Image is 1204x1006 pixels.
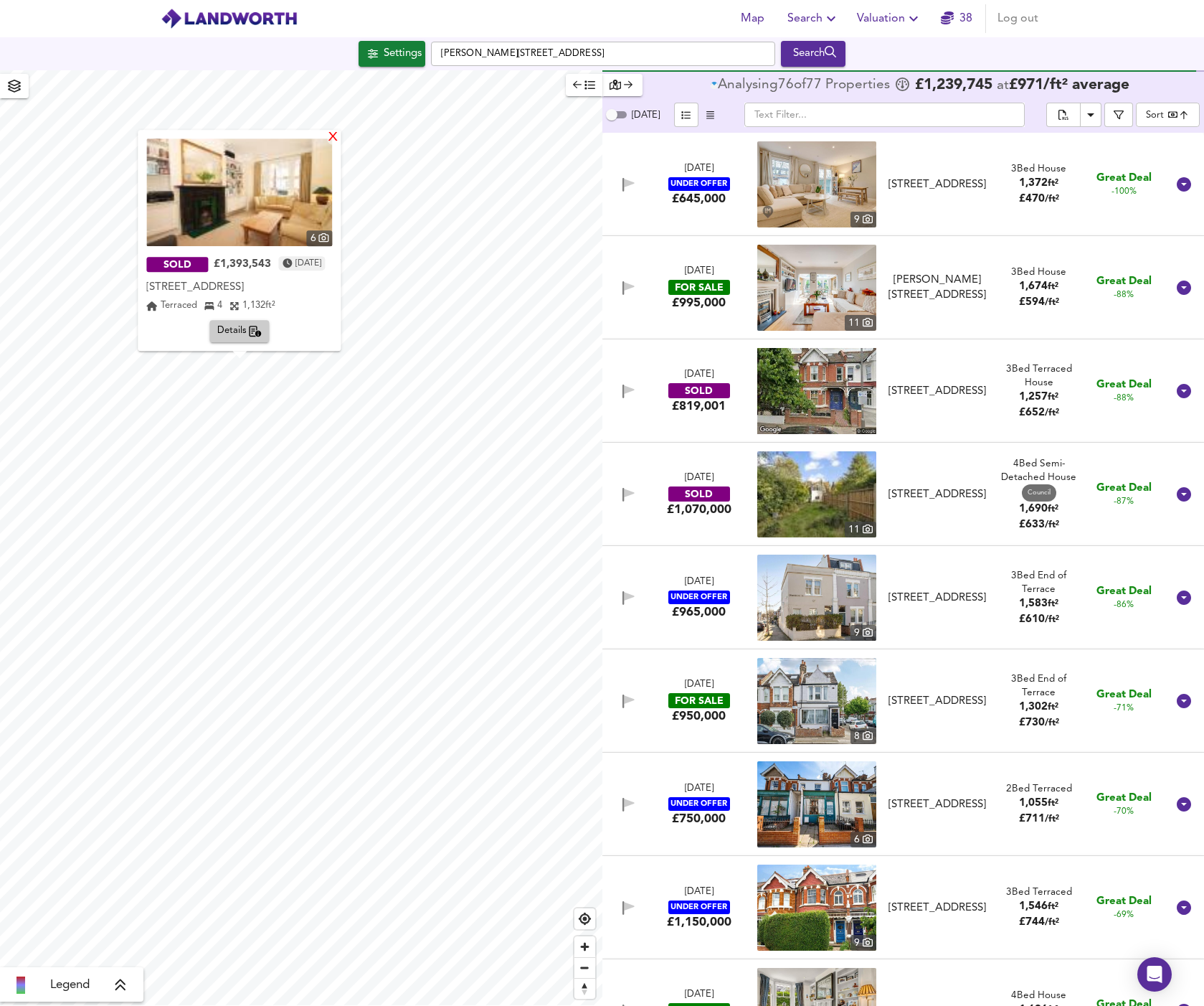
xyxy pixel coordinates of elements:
div: [STREET_ADDRESS] [884,384,991,399]
button: Details [210,321,270,343]
span: Great Deal [1096,687,1152,702]
span: £ 633 [1019,520,1059,530]
span: Search [787,9,840,29]
span: £ 652 [1019,408,1059,418]
div: Run Your Search [781,41,846,67]
span: 1,257 [1019,392,1048,403]
div: Sort [1136,103,1200,127]
img: property thumbnail [757,658,876,744]
div: [DATE] [685,471,714,485]
div: Search [785,44,843,63]
span: -87% [1114,496,1134,508]
input: Text Filter... [744,103,1025,127]
span: / ft² [1045,814,1059,824]
div: 8 [850,728,876,744]
img: property thumbnail [757,865,876,951]
span: £ 744 [1019,917,1059,928]
img: streetview [757,348,876,434]
span: £ 1,239,745 [915,78,992,93]
span: -71% [1114,702,1134,715]
a: property thumbnail 9 [757,865,876,951]
a: property thumbnail 11 [757,245,876,331]
svg: Show Details [1175,899,1193,916]
div: £1,070,000 [667,502,731,517]
button: Search [782,4,845,33]
div: [DATE] [685,575,714,589]
img: property thumbnail [757,451,876,537]
div: FOR SALE [668,280,730,295]
span: Find my location [574,908,595,929]
span: / ft² [1045,520,1059,530]
div: £1,150,000 [667,914,731,930]
div: [STREET_ADDRESS] [884,797,991,812]
div: [DATE] [685,988,714,1002]
svg: Show Details [1175,589,1193,606]
span: at [997,79,1009,93]
div: [STREET_ADDRESS] [884,591,991,606]
span: -70% [1114,806,1134,818]
button: Valuation [851,4,928,33]
div: [STREET_ADDRESS] [884,177,991,192]
button: Download Results [1080,103,1101,127]
button: Settings [359,41,425,67]
time: Tuesday, December 10, 2024 at 12:00:00 AM [295,256,321,271]
div: Open Intercom Messenger [1137,957,1172,992]
span: 1,674 [1019,281,1048,292]
span: Great Deal [1096,894,1152,909]
span: / ft² [1045,918,1059,927]
span: -88% [1114,289,1134,301]
span: ft² [1048,392,1058,402]
div: UNDER OFFER [668,797,730,811]
span: 1,132 [242,301,265,311]
span: £ 470 [1019,194,1059,205]
span: Valuation [857,9,922,29]
span: Map [736,9,770,29]
div: SOLD [668,383,730,398]
span: ft² [1048,179,1058,188]
div: Hanford Close, London, SW18 5AU [878,177,997,192]
div: Click to configure Search Settings [359,41,425,67]
div: 3 Bed Terraced [1006,885,1072,899]
div: 9 [850,212,876,227]
span: ft² [1048,902,1058,911]
div: [DATE] [685,678,714,692]
span: / ft² [1045,298,1059,307]
div: Lavenham Road, Southfields, London, SW18 5HF [878,694,997,709]
img: property thumbnail [757,141,876,227]
svg: Show Details [1175,176,1193,193]
span: -86% [1114,599,1134,611]
svg: Show Details [1175,692,1193,710]
div: [STREET_ADDRESS] [884,487,991,502]
span: Great Deal [1096,274,1152,289]
span: Details [217,324,262,340]
div: 9 [850,625,876,641]
div: 4 Bed Semi-Detached House [997,457,1081,502]
span: £ 730 [1019,718,1059,728]
span: Zoom out [574,958,595,978]
div: 3 Bed End of Terrace [997,569,1081,597]
div: Brookwood Road, Southfields, London, SW18 5BP [878,797,997,812]
img: property thumbnail [757,555,876,641]
span: Council [1022,488,1056,498]
div: SOLD [146,258,208,273]
span: Reset bearing to north [574,979,595,999]
div: 3 Bed End of Terrace [997,672,1081,700]
div: [STREET_ADDRESS] [146,281,332,295]
div: 448 Merton Road, SW18 5AE [878,487,997,502]
div: 9 [850,935,876,951]
a: property thumbnail 9 [757,141,876,227]
span: Log out [997,9,1038,29]
span: £ 971 / ft² average [1009,77,1129,93]
div: 3 Bed House [1011,265,1066,279]
span: / ft² [1045,194,1059,204]
span: / ft² [1045,615,1059,624]
span: -88% [1114,392,1134,405]
svg: Show Details [1175,382,1193,400]
div: [DATE] [685,162,714,176]
div: Elsenham Street, London, SW18 5NR [878,901,997,916]
input: Enter a location... [431,42,775,66]
div: Terraced [146,299,197,314]
img: property thumbnail [757,761,876,847]
div: [DATE] [685,368,714,382]
a: 38 [941,9,972,29]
